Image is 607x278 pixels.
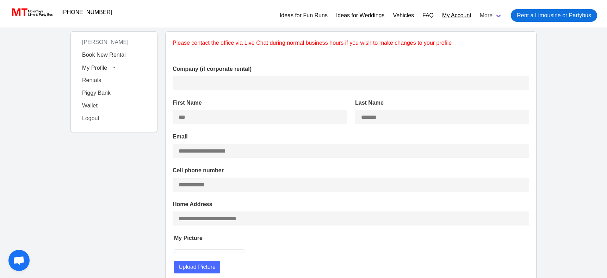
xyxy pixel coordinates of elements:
[173,65,529,73] label: Company (if corporate rental)
[78,87,150,99] a: Piggy Bank
[57,5,117,19] a: [PHONE_NUMBER]
[10,7,53,17] img: MotorToys Logo
[173,200,529,209] label: Home Address
[173,166,529,175] label: Cell phone number
[82,64,107,70] span: My Profile
[78,74,150,87] a: Rentals
[355,99,529,107] label: Last Name
[8,250,30,271] a: Open chat
[442,11,471,20] a: My Account
[280,11,328,20] a: Ideas for Fun Runs
[476,6,507,25] a: More
[78,99,150,112] a: Wallet
[179,263,216,271] span: Upload Picture
[511,9,597,22] a: Rent a Limousine or Partybus
[174,261,220,273] button: Upload Picture
[78,61,150,74] button: My Profile
[173,39,529,47] p: Please contact the office via Live Chat during normal business hours if you wish to make changes ...
[174,234,529,242] label: My Picture
[173,99,347,107] label: First Name
[78,49,150,61] a: Book New Rental
[78,112,150,125] a: Logout
[336,11,385,20] a: Ideas for Weddings
[393,11,414,20] a: Vehicles
[78,36,133,48] span: [PERSON_NAME]
[422,11,434,20] a: FAQ
[517,11,591,20] span: Rent a Limousine or Partybus
[174,249,244,253] img: 150
[173,132,529,141] label: Email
